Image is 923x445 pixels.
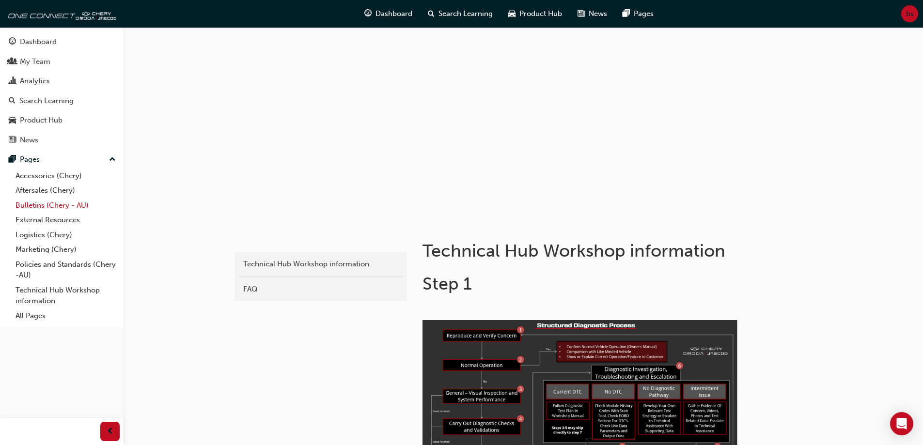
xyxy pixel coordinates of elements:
span: guage-icon [364,8,372,20]
img: oneconnect [5,4,116,23]
button: Pages [4,151,120,169]
a: news-iconNews [570,4,615,24]
a: Dashboard [4,33,120,51]
a: Product Hub [4,111,120,129]
div: FAQ [243,284,398,295]
div: My Team [20,56,50,67]
a: Bulletins (Chery - AU) [12,198,120,213]
div: Analytics [20,76,50,87]
button: bs [901,5,918,22]
a: Logistics (Chery) [12,228,120,243]
span: News [589,8,607,19]
span: pages-icon [9,155,16,164]
a: search-iconSearch Learning [420,4,501,24]
span: Product Hub [519,8,562,19]
span: Dashboard [375,8,412,19]
a: car-iconProduct Hub [501,4,570,24]
span: car-icon [9,116,16,125]
button: DashboardMy TeamAnalyticsSearch LearningProduct HubNews [4,31,120,151]
span: Step 1 [422,273,472,294]
span: car-icon [508,8,516,20]
span: Pages [634,8,654,19]
a: Accessories (Chery) [12,169,120,184]
div: Dashboard [20,36,57,47]
h1: Technical Hub Workshop information [422,240,740,261]
a: Search Learning [4,92,120,110]
span: prev-icon [107,426,114,438]
a: Policies and Standards (Chery -AU) [12,257,120,283]
a: Marketing (Chery) [12,242,120,257]
span: search-icon [9,97,16,106]
a: All Pages [12,308,120,323]
span: Search Learning [438,8,493,19]
span: chart-icon [9,77,16,86]
span: guage-icon [9,38,16,46]
span: bs [906,8,914,19]
div: Open Intercom Messenger [890,412,913,435]
span: news-icon [9,136,16,145]
div: Search Learning [19,95,74,107]
a: Technical Hub Workshop information [12,283,120,308]
a: News [4,131,120,149]
a: Analytics [4,72,120,90]
span: people-icon [9,58,16,66]
span: news-icon [578,8,585,20]
a: My Team [4,53,120,71]
div: News [20,135,38,146]
a: guage-iconDashboard [357,4,420,24]
a: External Resources [12,213,120,228]
span: search-icon [428,8,435,20]
a: FAQ [238,281,403,298]
div: Technical Hub Workshop information [243,259,398,270]
a: pages-iconPages [615,4,661,24]
div: Pages [20,154,40,165]
span: pages-icon [623,8,630,20]
span: up-icon [109,153,116,166]
a: Technical Hub Workshop information [238,256,403,273]
a: Aftersales (Chery) [12,183,120,198]
div: Product Hub [20,115,63,126]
